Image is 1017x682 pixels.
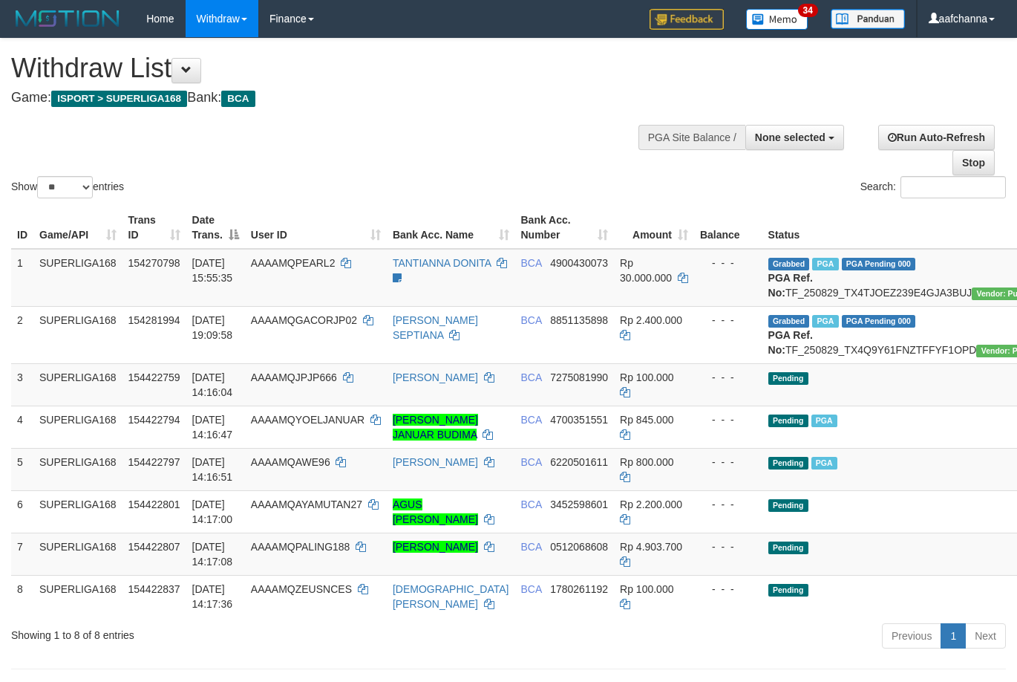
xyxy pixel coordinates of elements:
[11,622,413,643] div: Showing 1 to 8 of 8 entries
[521,371,542,383] span: BCA
[620,257,672,284] span: Rp 30.000.000
[900,176,1006,198] input: Search:
[941,623,966,649] a: 1
[192,257,233,284] span: [DATE] 15:55:35
[860,176,1006,198] label: Search:
[620,583,673,595] span: Rp 100.000
[700,497,756,512] div: - - -
[251,456,330,468] span: AAAAMQAWE96
[393,257,491,269] a: TANTIANNA DONITA
[768,415,808,427] span: Pending
[694,207,762,249] th: Balance
[521,498,542,510] span: BCA
[128,541,180,553] span: 154422807
[387,207,515,249] th: Bank Acc. Name: activate to sort column ascending
[11,363,33,406] td: 3
[521,257,542,269] span: BCA
[768,457,808,470] span: Pending
[192,583,233,610] span: [DATE] 14:17:36
[700,412,756,427] div: - - -
[251,583,352,595] span: AAAAMQZEUSNCES
[11,406,33,448] td: 4
[393,371,478,383] a: [PERSON_NAME]
[882,623,941,649] a: Previous
[521,314,542,326] span: BCA
[700,256,756,270] div: - - -
[128,456,180,468] span: 154422797
[33,448,122,490] td: SUPERLIGA168
[11,533,33,575] td: 7
[614,207,694,249] th: Amount: activate to sort column ascending
[620,456,673,468] span: Rp 800.000
[11,53,663,83] h1: Withdraw List
[700,370,756,385] div: - - -
[745,125,844,150] button: None selected
[620,498,682,510] span: Rp 2.200.000
[700,313,756,328] div: - - -
[192,371,233,398] span: [DATE] 14:16:04
[811,415,837,427] span: Marked by aafsoycanthlai
[550,583,608,595] span: Copy 1780261192 to clipboard
[842,258,916,270] span: PGA Pending
[128,498,180,510] span: 154422801
[251,371,337,383] span: AAAAMQJPJP666
[768,329,813,356] b: PGA Ref. No:
[33,249,122,307] td: SUPERLIGA168
[521,583,542,595] span: BCA
[11,7,124,30] img: MOTION_logo.png
[393,456,478,468] a: [PERSON_NAME]
[11,91,663,105] h4: Game: Bank:
[128,257,180,269] span: 154270798
[811,457,837,470] span: Marked by aafsoycanthlai
[186,207,245,249] th: Date Trans.: activate to sort column descending
[831,9,905,29] img: panduan.png
[393,314,478,341] a: [PERSON_NAME] SEPTIANA
[550,541,608,553] span: Copy 0512068608 to clipboard
[192,498,233,525] span: [DATE] 14:17:00
[700,582,756,597] div: - - -
[11,490,33,533] td: 6
[33,363,122,406] td: SUPERLIGA168
[768,542,808,554] span: Pending
[620,414,673,426] span: Rp 845.000
[251,257,336,269] span: AAAAMQPEARL2
[251,314,357,326] span: AAAAMQGACORJP02
[221,91,255,107] span: BCA
[521,414,542,426] span: BCA
[878,125,995,150] a: Run Auto-Refresh
[33,306,122,363] td: SUPERLIGA168
[768,258,810,270] span: Grabbed
[812,315,838,328] span: Marked by aafnonsreyleab
[128,583,180,595] span: 154422837
[620,541,682,553] span: Rp 4.903.700
[798,4,818,17] span: 34
[768,372,808,385] span: Pending
[393,541,478,553] a: [PERSON_NAME]
[393,414,478,441] a: [PERSON_NAME] JANUAR BUDIMA
[393,583,509,610] a: [DEMOGRAPHIC_DATA][PERSON_NAME]
[11,448,33,490] td: 5
[768,499,808,512] span: Pending
[700,455,756,470] div: - - -
[192,456,233,483] span: [DATE] 14:16:51
[251,541,350,553] span: AAAAMQPALING188
[842,315,916,328] span: PGA Pending
[128,314,180,326] span: 154281994
[11,249,33,307] td: 1
[550,314,608,326] span: Copy 8851135898 to clipboard
[128,371,180,383] span: 154422759
[11,575,33,617] td: 8
[521,456,542,468] span: BCA
[521,541,542,553] span: BCA
[192,314,233,341] span: [DATE] 19:09:58
[122,207,186,249] th: Trans ID: activate to sort column ascending
[550,257,608,269] span: Copy 4900430073 to clipboard
[650,9,724,30] img: Feedback.jpg
[550,414,608,426] span: Copy 4700351551 to clipboard
[51,91,187,107] span: ISPORT > SUPERLIGA168
[620,371,673,383] span: Rp 100.000
[11,207,33,249] th: ID
[33,490,122,533] td: SUPERLIGA168
[245,207,387,249] th: User ID: activate to sort column ascending
[515,207,615,249] th: Bank Acc. Number: activate to sort column ascending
